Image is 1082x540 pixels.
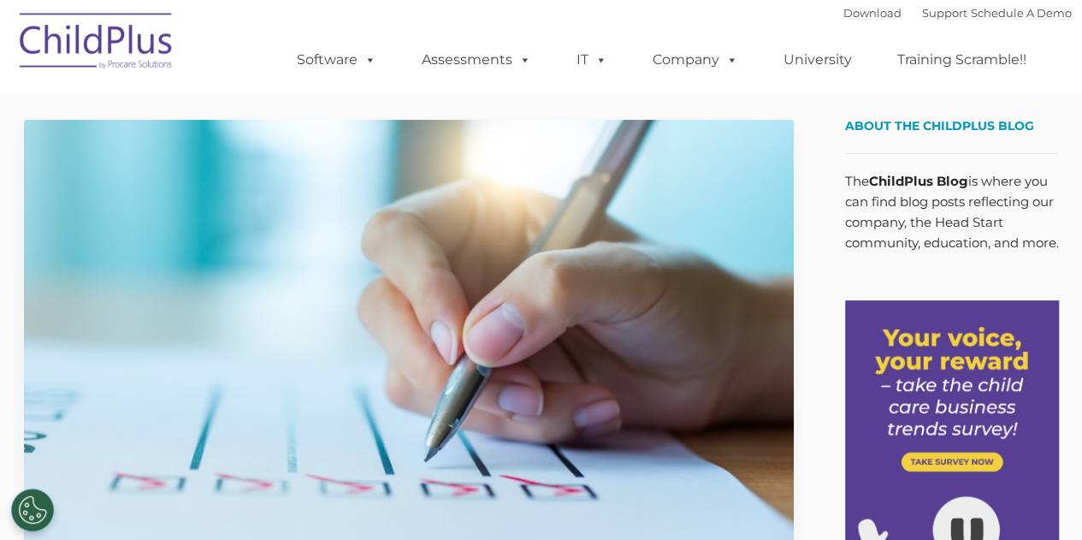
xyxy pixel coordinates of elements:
a: Support [922,6,967,20]
a: Schedule A Demo [971,6,1072,20]
p: The is where you can find blog posts reflecting our company, the Head Start community, education,... [845,171,1059,253]
a: Software [280,43,393,77]
font: | [843,6,1072,20]
a: Company [636,43,755,77]
button: Cookies Settings [11,489,54,531]
img: ChildPlus by Procare Solutions [11,1,182,86]
a: Download [843,6,902,20]
span: About the ChildPlus Blog [845,118,1034,134]
strong: ChildPlus Blog [869,173,968,189]
a: Assessments [405,43,548,77]
a: IT [559,43,624,77]
a: University [766,43,869,77]
a: Training Scramble!! [880,43,1044,77]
